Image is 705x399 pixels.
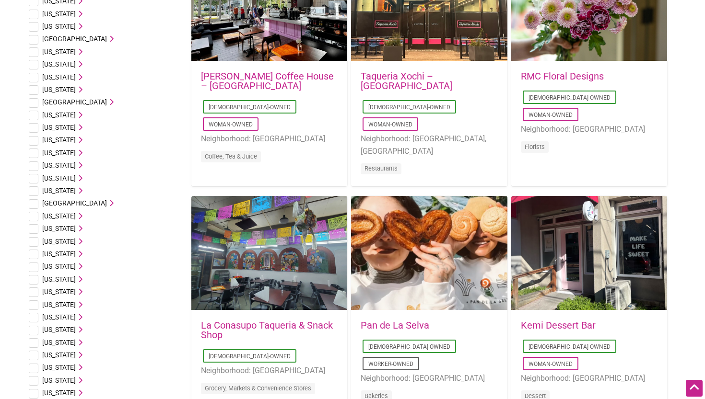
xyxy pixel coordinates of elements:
span: [US_STATE] [42,187,76,194]
a: La Conasupo Taqueria & Snack Shop [201,319,333,341]
span: [US_STATE] [42,389,76,397]
span: [US_STATE] [42,174,76,182]
span: [GEOGRAPHIC_DATA] [42,199,107,207]
span: [US_STATE] [42,238,76,245]
a: Pan de La Selva [361,319,429,331]
a: [PERSON_NAME] Coffee House – [GEOGRAPHIC_DATA] [201,70,334,91]
li: Neighborhood: [GEOGRAPHIC_DATA], [GEOGRAPHIC_DATA] [361,133,497,157]
span: [GEOGRAPHIC_DATA] [42,35,107,43]
a: [DEMOGRAPHIC_DATA]-Owned [209,104,291,111]
li: Neighborhood: [GEOGRAPHIC_DATA] [521,372,658,385]
li: Neighborhood: [GEOGRAPHIC_DATA] [201,133,338,145]
span: [US_STATE] [42,275,76,283]
span: [US_STATE] [42,376,76,384]
span: [US_STATE] [42,111,76,119]
a: Florists [525,143,545,150]
li: Neighborhood: [GEOGRAPHIC_DATA] [361,372,497,385]
span: [US_STATE] [42,136,76,144]
a: Kemi Dessert Bar [521,319,596,331]
a: [DEMOGRAPHIC_DATA]-Owned [368,104,450,111]
span: [US_STATE] [42,351,76,359]
span: [US_STATE] [42,23,76,30]
span: [US_STATE] [42,10,76,18]
a: RMC Floral Designs [521,70,604,82]
span: [US_STATE] [42,364,76,371]
span: [US_STATE] [42,86,76,93]
a: Woman-Owned [529,361,573,367]
span: [US_STATE] [42,250,76,258]
span: [US_STATE] [42,60,76,68]
a: Worker-Owned [368,361,413,367]
a: Coffee, Tea & Juice [205,153,257,160]
span: [US_STATE] [42,301,76,308]
a: [DEMOGRAPHIC_DATA]-Owned [368,343,450,350]
span: [US_STATE] [42,339,76,346]
a: [DEMOGRAPHIC_DATA]-Owned [529,94,611,101]
a: [DEMOGRAPHIC_DATA]-Owned [209,353,291,360]
span: [US_STATE] [42,326,76,333]
a: Taqueria Xochi – [GEOGRAPHIC_DATA] [361,70,452,91]
span: [GEOGRAPHIC_DATA] [42,98,107,106]
span: [US_STATE] [42,225,76,232]
span: [US_STATE] [42,73,76,81]
a: Restaurants [364,165,398,172]
span: [US_STATE] [42,48,76,56]
span: [US_STATE] [42,262,76,270]
span: [US_STATE] [42,288,76,296]
a: Woman-Owned [368,121,412,128]
a: Grocery, Markets & Convenience Stores [205,385,311,392]
li: Neighborhood: [GEOGRAPHIC_DATA] [201,365,338,377]
a: Woman-Owned [209,121,253,128]
span: [US_STATE] [42,149,76,157]
div: Scroll Back to Top [686,380,703,397]
span: [US_STATE] [42,313,76,321]
span: [US_STATE] [42,124,76,131]
span: [US_STATE] [42,212,76,220]
a: [DEMOGRAPHIC_DATA]-Owned [529,343,611,350]
a: Woman-Owned [529,112,573,118]
span: [US_STATE] [42,161,76,169]
li: Neighborhood: [GEOGRAPHIC_DATA] [521,123,658,136]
